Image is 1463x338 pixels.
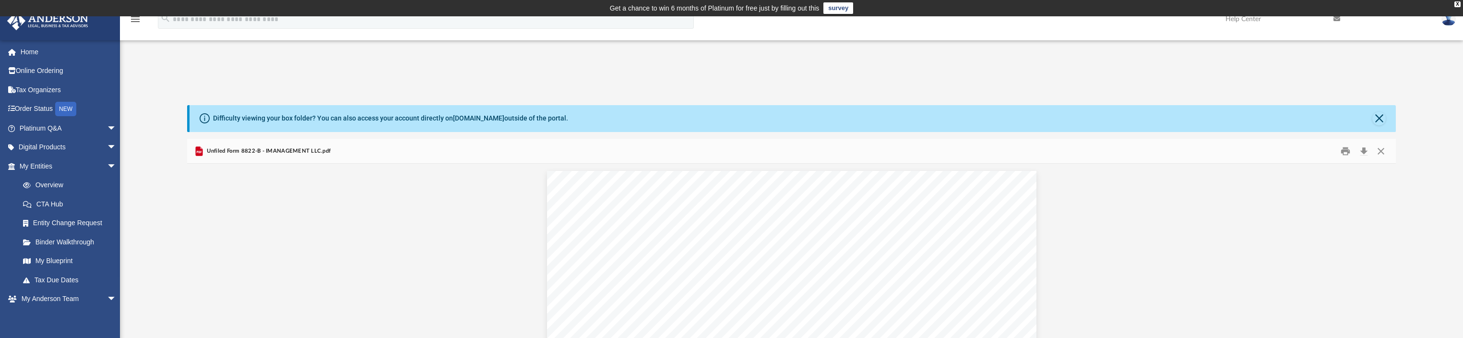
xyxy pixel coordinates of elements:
[7,99,131,119] a: Order StatusNEW
[107,157,126,176] span: arrow_drop_down
[1336,144,1356,158] button: Print
[205,147,331,156] span: Unfiled Form 8822-B - IMANAGEMENT LLC.pdf
[107,119,126,138] span: arrow_drop_down
[55,102,76,116] div: NEW
[13,270,131,290] a: Tax Due Dates
[7,290,126,309] a: My Anderson Teamarrow_drop_down
[7,61,131,81] a: Online Ordering
[1372,112,1386,125] button: Close
[13,176,131,195] a: Overview
[130,13,141,25] i: menu
[7,80,131,99] a: Tax Organizers
[4,12,91,30] img: Anderson Advisors Platinum Portal
[7,119,131,138] a: Platinum Q&Aarrow_drop_down
[1355,144,1372,158] button: Download
[107,138,126,157] span: arrow_drop_down
[1441,12,1456,26] img: User Pic
[1454,1,1461,7] div: close
[453,114,504,122] a: [DOMAIN_NAME]
[7,138,131,157] a: Digital Productsarrow_drop_down
[213,113,568,123] div: Difficulty viewing your box folder? You can also access your account directly on outside of the p...
[823,2,853,14] a: survey
[13,252,126,271] a: My Blueprint
[7,157,131,176] a: My Entitiesarrow_drop_down
[7,42,131,61] a: Home
[160,13,171,24] i: search
[130,18,141,25] a: menu
[610,2,820,14] div: Get a chance to win 6 months of Platinum for free just by filling out this
[1372,144,1390,158] button: Close
[13,232,131,252] a: Binder Walkthrough
[13,194,131,214] a: CTA Hub
[13,214,131,233] a: Entity Change Request
[107,290,126,309] span: arrow_drop_down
